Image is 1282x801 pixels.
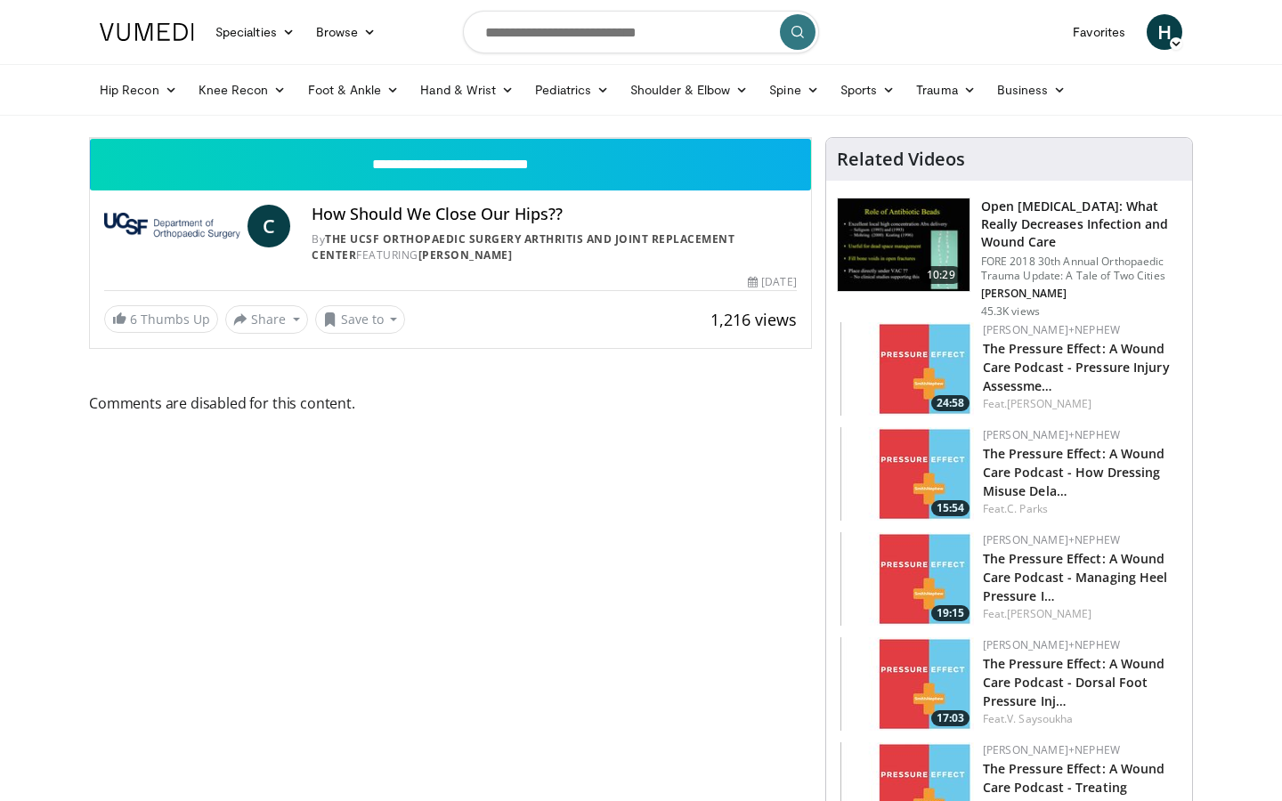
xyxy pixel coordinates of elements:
a: [PERSON_NAME] [1007,606,1091,621]
h4: How Should We Close Our Hips?? [312,205,796,224]
p: [PERSON_NAME] [981,287,1181,301]
div: By FEATURING [312,231,796,263]
button: Save to [315,305,406,334]
a: [PERSON_NAME]+Nephew [983,532,1120,547]
a: 15:54 [840,427,974,521]
span: 1,216 views [710,309,797,330]
a: Sports [830,72,906,108]
a: Foot & Ankle [297,72,410,108]
a: The Pressure Effect: A Wound Care Podcast - How Dressing Misuse Dela… [983,445,1165,499]
input: Search topics, interventions [463,11,819,53]
a: The Pressure Effect: A Wound Care Podcast - Dorsal Foot Pressure Inj… [983,655,1165,709]
div: Feat. [983,396,1178,412]
a: [PERSON_NAME]+Nephew [983,322,1120,337]
a: Favorites [1062,14,1136,50]
a: C [247,205,290,247]
a: The Pressure Effect: A Wound Care Podcast - Pressure Injury Assessme… [983,340,1170,394]
a: 10:29 Open [MEDICAL_DATA]: What Really Decreases Infection and Wound Care FORE 2018 30th Annual O... [837,198,1181,319]
h4: Related Videos [837,149,965,170]
a: [PERSON_NAME]+Nephew [983,637,1120,652]
span: 19:15 [931,605,970,621]
a: [PERSON_NAME] [1007,396,1091,411]
a: Specialties [205,14,305,50]
img: The UCSF Orthopaedic Surgery Arthritis and Joint Replacement Center [104,205,240,247]
a: V. Saysoukha [1007,711,1073,726]
a: H [1147,14,1182,50]
a: 17:03 [840,637,974,731]
a: Knee Recon [188,72,297,108]
span: 17:03 [931,710,970,726]
img: d68379d8-97de-484f-9076-f39c80eee8eb.150x105_q85_crop-smart_upscale.jpg [840,637,974,731]
p: FORE 2018 30th Annual Orthopaedic Trauma Update: A Tale of Two Cities [981,255,1181,283]
img: 61e02083-5525-4adc-9284-c4ef5d0bd3c4.150x105_q85_crop-smart_upscale.jpg [840,427,974,521]
a: Spine [759,72,829,108]
a: Trauma [905,72,986,108]
a: 6 Thumbs Up [104,305,218,333]
a: Browse [305,14,387,50]
a: Hip Recon [89,72,188,108]
img: ded7be61-cdd8-40fc-98a3-de551fea390e.150x105_q85_crop-smart_upscale.jpg [838,198,970,291]
a: The Pressure Effect: A Wound Care Podcast - Managing Heel Pressure I… [983,550,1168,604]
img: VuMedi Logo [100,23,194,41]
span: Comments are disabled for this content. [89,392,812,415]
a: Shoulder & Elbow [620,72,759,108]
a: [PERSON_NAME]+Nephew [983,427,1120,442]
h3: Open [MEDICAL_DATA]: What Really Decreases Infection and Wound Care [981,198,1181,251]
a: Business [986,72,1077,108]
a: 19:15 [840,532,974,626]
a: C. Parks [1007,501,1048,516]
span: 10:29 [920,266,962,284]
div: Feat. [983,606,1178,622]
video-js: Video Player [90,138,811,139]
span: 6 [130,311,137,328]
a: Hand & Wrist [410,72,524,108]
div: Feat. [983,711,1178,727]
div: [DATE] [748,274,796,290]
p: 45.3K views [981,304,1040,319]
a: [PERSON_NAME] [418,247,513,263]
a: The UCSF Orthopaedic Surgery Arthritis and Joint Replacement Center [312,231,734,263]
button: Share [225,305,308,334]
a: [PERSON_NAME]+Nephew [983,742,1120,757]
span: 24:58 [931,395,970,411]
div: Feat. [983,501,1178,517]
img: 60a7b2e5-50df-40c4-868a-521487974819.150x105_q85_crop-smart_upscale.jpg [840,532,974,626]
span: 15:54 [931,500,970,516]
a: 24:58 [840,322,974,416]
img: 2a658e12-bd38-46e9-9f21-8239cc81ed40.150x105_q85_crop-smart_upscale.jpg [840,322,974,416]
a: Pediatrics [524,72,620,108]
